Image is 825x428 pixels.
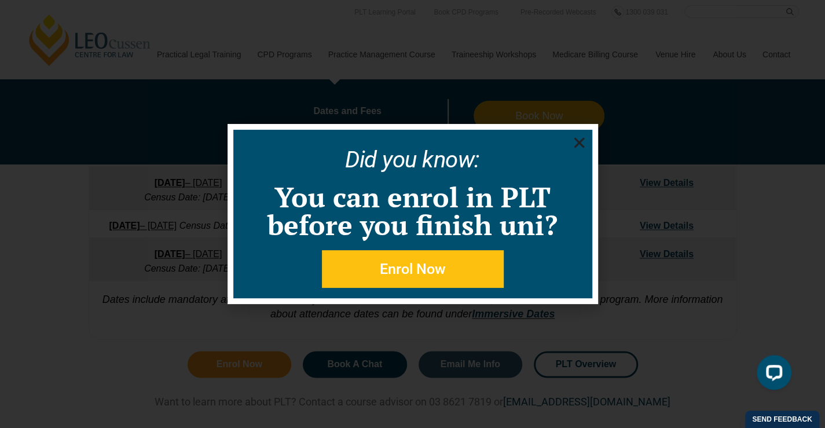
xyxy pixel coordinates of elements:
[322,250,504,288] a: Enrol Now
[572,136,586,150] a: Close
[345,146,480,173] a: Did you know:
[747,350,796,399] iframe: LiveChat chat widget
[267,178,558,243] a: You can enrol in PLT before you finish uni?
[380,262,446,276] span: Enrol Now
